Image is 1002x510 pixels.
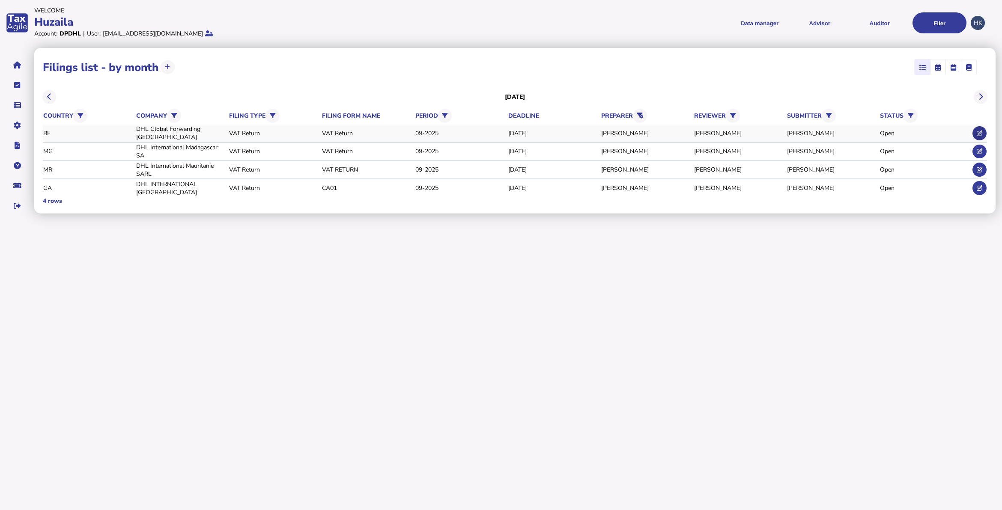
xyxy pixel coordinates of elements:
div: [PERSON_NAME] [787,147,877,155]
button: Help pages [8,157,26,175]
div: VAT Return [229,147,319,155]
h3: [DATE] [505,93,525,101]
div: Open [880,184,970,192]
button: Developer hub links [8,136,26,154]
div: VAT Return [229,129,319,137]
button: Filter [438,109,452,123]
button: Raise a support ticket [8,177,26,195]
div: 09-2025 [415,184,505,192]
th: preparer [601,107,692,125]
div: | [83,30,85,38]
div: User: [87,30,101,38]
menu: navigate products [503,12,967,33]
div: [PERSON_NAME] [787,184,877,192]
div: VAT Return [229,184,319,192]
div: MR [43,166,133,174]
th: country [43,107,134,125]
button: Filter [726,109,740,123]
div: VAT Return [322,147,412,155]
div: 4 rows [43,197,62,205]
div: VAT Return [322,129,412,137]
div: DHL International Madagascar SA [136,143,226,160]
button: Shows a dropdown of VAT Advisor options [793,12,847,33]
div: [DATE] [508,129,598,137]
div: Huzaila [34,15,498,30]
button: Next [974,90,988,104]
div: DPDHL [60,30,81,38]
i: Data manager [14,105,21,106]
div: [PERSON_NAME] [601,166,691,174]
button: Upload transactions [161,60,175,74]
div: DHL INTERNATIONAL [GEOGRAPHIC_DATA] [136,180,226,196]
th: company [136,107,227,125]
div: Open [880,147,970,155]
div: Welcome [34,6,498,15]
div: MG [43,147,133,155]
button: Edit [972,163,987,177]
div: DHL Global Forwarding [GEOGRAPHIC_DATA] [136,125,226,141]
mat-button-toggle: Calendar month view [930,59,945,75]
div: Profile settings [971,16,985,30]
th: filing type [229,107,319,125]
div: [DATE] [508,166,598,174]
mat-button-toggle: Calendar week view [945,59,961,75]
div: [PERSON_NAME] [787,129,877,137]
button: Filter [904,109,918,123]
div: Open [880,129,970,137]
div: Open [880,166,970,174]
button: Sign out [8,197,26,215]
div: [PERSON_NAME] [694,129,784,137]
div: GA [43,184,133,192]
button: Tasks [8,76,26,94]
button: Filer [913,12,966,33]
div: CA01 [322,184,412,192]
button: Filter [167,109,181,123]
div: [DATE] [508,147,598,155]
div: [EMAIL_ADDRESS][DOMAIN_NAME] [103,30,203,38]
div: [PERSON_NAME] [787,166,877,174]
mat-button-toggle: Ledger [961,59,976,75]
button: Filter [265,109,280,123]
button: Data manager [8,96,26,114]
i: Protected by 2-step verification [205,30,213,36]
div: 09-2025 [415,129,505,137]
th: deadline [508,111,599,120]
div: [PERSON_NAME] [601,129,691,137]
div: 09-2025 [415,147,505,155]
div: DHL International Mauritanie SARL [136,162,226,178]
button: Auditor [853,12,907,33]
th: submitter [787,107,877,125]
th: filing form name [322,111,412,120]
div: [DATE] [508,184,598,192]
button: Edit [972,145,987,159]
th: period [415,107,506,125]
div: [PERSON_NAME] [694,166,784,174]
button: Manage settings [8,116,26,134]
div: VAT Return [229,166,319,174]
button: Filter [73,109,87,123]
div: VAT RETURN [322,166,412,174]
th: status [880,107,970,125]
th: reviewer [694,107,784,125]
div: Account: [34,30,57,38]
button: Reset [633,109,647,123]
div: [PERSON_NAME] [601,147,691,155]
button: Edit [972,181,987,195]
h1: Filings list - by month [43,60,158,75]
button: Shows a dropdown of Data manager options [733,12,787,33]
div: BF [43,129,133,137]
div: [PERSON_NAME] [601,184,691,192]
div: 09-2025 [415,166,505,174]
mat-button-toggle: List view [915,59,930,75]
div: [PERSON_NAME] [694,147,784,155]
button: Edit [972,126,987,140]
button: Previous [42,90,57,104]
button: Filter [822,109,836,123]
button: Home [8,56,26,74]
div: [PERSON_NAME] [694,184,784,192]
